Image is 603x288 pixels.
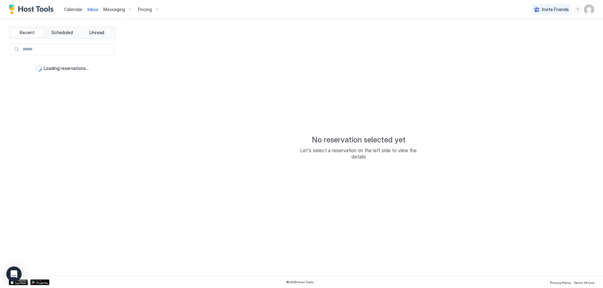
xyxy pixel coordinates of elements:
[64,6,82,13] a: Calendar
[20,44,114,55] input: Input Field
[103,7,125,12] span: Messaging
[44,66,89,71] span: Loading reservations...
[574,6,581,13] div: menu
[64,7,82,12] span: Calendar
[6,266,22,282] div: Open Intercom Messenger
[45,28,79,37] button: Scheduled
[550,281,571,285] span: Privacy Policy
[9,5,56,14] a: Host Tools Logo
[9,27,115,39] div: tab-group
[286,280,314,284] span: © 2025 Host Tools
[87,7,98,12] span: Inbox
[550,279,571,285] a: Privacy Policy
[584,4,594,15] div: User profile
[542,7,569,12] span: Invite Friends
[87,6,98,13] a: Inbox
[295,147,422,160] span: Let's select a reservation on the left side to view the details
[10,28,44,37] button: Recent
[35,65,42,72] div: loading
[312,135,406,145] span: No reservation selected yet
[138,7,152,12] span: Pricing
[20,30,35,35] span: Recent
[574,279,594,285] a: Terms Of Use
[51,30,73,35] span: Scheduled
[9,279,28,285] a: App Store
[30,279,49,285] a: Google Play Store
[89,30,104,35] span: Unread
[80,28,113,37] button: Unread
[574,281,594,285] span: Terms Of Use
